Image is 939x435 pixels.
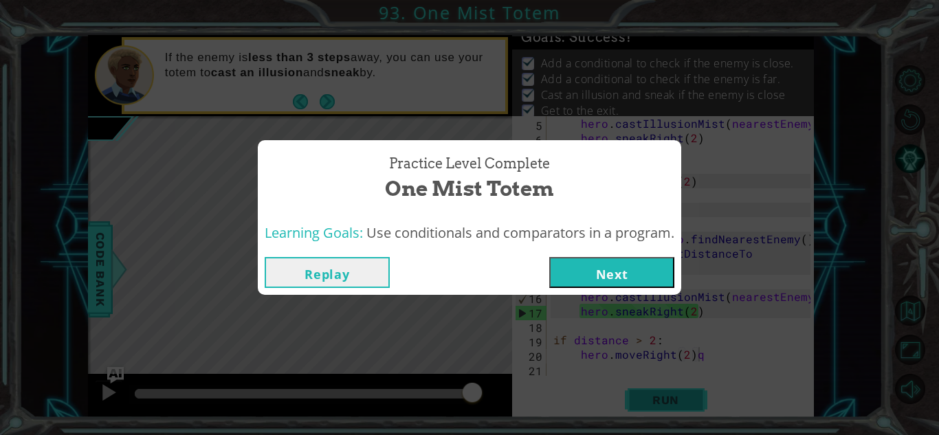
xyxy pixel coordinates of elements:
button: Replay [265,257,390,288]
span: Practice Level Complete [389,154,550,174]
span: Learning Goals: [265,223,363,242]
span: Use conditionals and comparators in a program. [366,223,674,242]
button: Next [549,257,674,288]
span: One Mist Totem [385,174,554,203]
